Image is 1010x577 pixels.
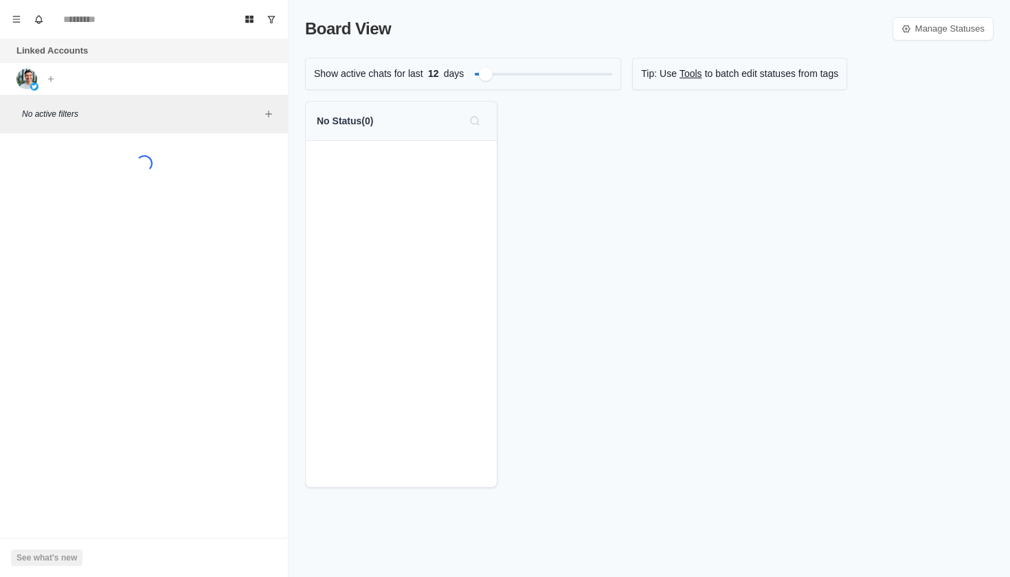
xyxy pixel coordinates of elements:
p: days [444,67,464,81]
p: Tip: Use [641,67,677,81]
p: Show active chats for last [314,67,423,81]
button: Show unread conversations [260,8,282,30]
p: to batch edit statuses from tags [705,67,839,81]
a: Manage Statuses [893,17,994,41]
button: Board View [238,8,260,30]
img: picture [16,69,37,89]
img: picture [30,82,38,91]
button: See what's new [11,550,82,566]
p: Linked Accounts [16,44,88,58]
button: Menu [5,8,27,30]
a: Tools [680,67,702,81]
p: No Status ( 0 ) [317,114,373,128]
div: Filter by activity days [479,67,493,81]
button: Search [464,110,486,132]
p: Board View [305,16,391,41]
p: No active filters [22,108,260,120]
button: Add filters [260,106,277,122]
button: Notifications [27,8,49,30]
span: 12 [423,67,444,81]
button: Add account [43,71,59,87]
